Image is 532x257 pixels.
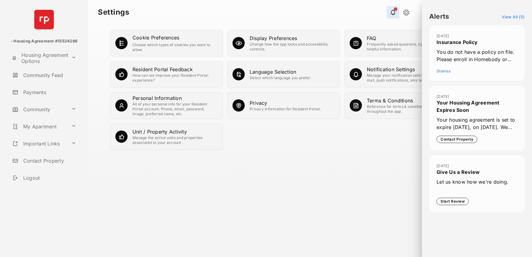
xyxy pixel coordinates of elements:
div: Terms & Conditions [367,97,452,104]
a: Payments [10,85,88,100]
button: Start Review [437,198,469,205]
span: Insurance Policy [437,39,478,46]
div: Privacy [250,99,321,107]
div: Frequently asked questions, tips and other helpful information. [367,42,452,52]
a: Logout [10,171,88,185]
a: PrivacyPrivacy information for Resident Portal. [250,99,321,112]
div: FAQ [367,35,452,42]
div: Choose which types of cookies you want to allow. [132,42,217,52]
span: Give Us a Review [437,168,480,176]
a: Housing Agreement Options [10,51,69,65]
button: Contact Property [437,136,477,143]
a: Community [10,102,69,117]
div: Display Preferences [250,35,334,42]
p: - Housing Agreement #15524266 [11,38,77,44]
div: Unit / Property Activity [132,128,217,135]
h4: Alerts [429,13,449,20]
span: Let us know how we're doing. [437,178,517,193]
a: Language SelectionSelect which language you prefer. [250,68,311,80]
div: Resident Portal Feedback [132,66,217,73]
a: Contact Property [10,153,88,168]
strong: Settings [98,9,129,16]
div: Reference for terms & conditions used throughout the app. [367,104,452,114]
div: Select which language you prefer. [250,75,311,80]
div: Personal Information [132,94,217,102]
a: Notification SettingsManage your notification settings for emails, mail, push notifications, sms ... [367,66,452,83]
a: Unit / Property ActivityManage the active units and properties associated to your account . [132,128,217,145]
a: View All (5) [502,14,525,19]
div: Privacy information for Resident Portal. [250,107,321,112]
div: How can we improve your Resident Portal experience? [132,73,217,83]
span: You do not have a policy on file. Please enroll in Homebody or enter your policy information. [437,48,517,63]
a: Personal InformationAll of your personal info for your Resident Portal account. Phone, email, pas... [132,94,217,116]
a: Terms & ConditionsReference for terms & conditions used throughout the app. [367,97,452,114]
div: All of your personal info for your Resident Portal account. Phone, email, password, image, prefer... [132,102,217,116]
div: Notification Settings [367,66,452,73]
a: Community Feed [10,68,88,83]
a: Important Links [10,136,69,151]
time: [DATE] [437,94,449,99]
time: [DATE] [437,34,449,38]
time: [DATE] [437,163,449,168]
div: Language Selection [250,68,311,75]
div: Cookie Preferences [132,34,179,41]
a: Resident Portal FeedbackHow can we improve your Resident Portal experience? [132,66,217,83]
a: Display PreferencesChange how the app looks and accessibility controls. [250,35,334,52]
div: Change how the app looks and accessibility controls. [250,42,334,52]
a: FAQFrequently asked questions, tips and other helpful information. [367,35,452,52]
span: Dismiss [437,69,451,73]
a: My Apartment [10,119,69,134]
span: Your Housing Agreement Expires Soon [437,99,517,114]
img: svg+xml;base64,PHN2ZyB4bWxucz0iaHR0cDovL3d3dy53My5vcmcvMjAwMC9zdmciIHdpZHRoPSI2NCIgaGVpZ2h0PSI2NC... [34,10,54,29]
div: Manage your notification settings for emails, mail, push notifications, sms text messages. [367,73,452,83]
div: Manage the active units and properties associated to your account . [132,135,217,145]
span: Your housing agreement is set to expire [DATE], on [DATE]. We would love to have you stay! If you... [437,116,517,131]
